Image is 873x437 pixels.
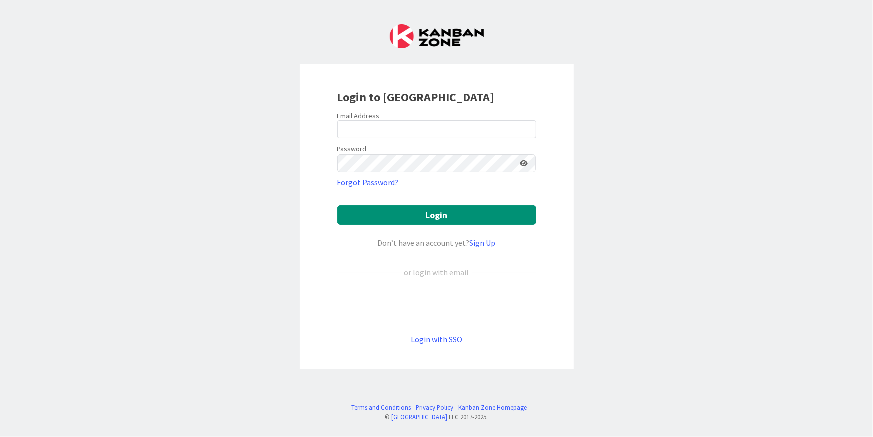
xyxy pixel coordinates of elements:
a: Forgot Password? [337,176,399,188]
b: Login to [GEOGRAPHIC_DATA] [337,89,495,105]
button: Login [337,205,536,225]
div: © LLC 2017- 2025 . [346,412,527,422]
a: Terms and Conditions [351,403,411,412]
label: Password [337,144,367,154]
label: Email Address [337,111,380,120]
div: Don’t have an account yet? [337,237,536,249]
img: Kanban Zone [390,24,484,48]
a: Kanban Zone Homepage [458,403,527,412]
a: Login with SSO [411,334,462,344]
a: Privacy Policy [416,403,453,412]
div: or login with email [402,266,472,278]
iframe: Sign in with Google Button [332,295,541,317]
a: Sign Up [470,238,496,248]
a: [GEOGRAPHIC_DATA] [392,413,448,421]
